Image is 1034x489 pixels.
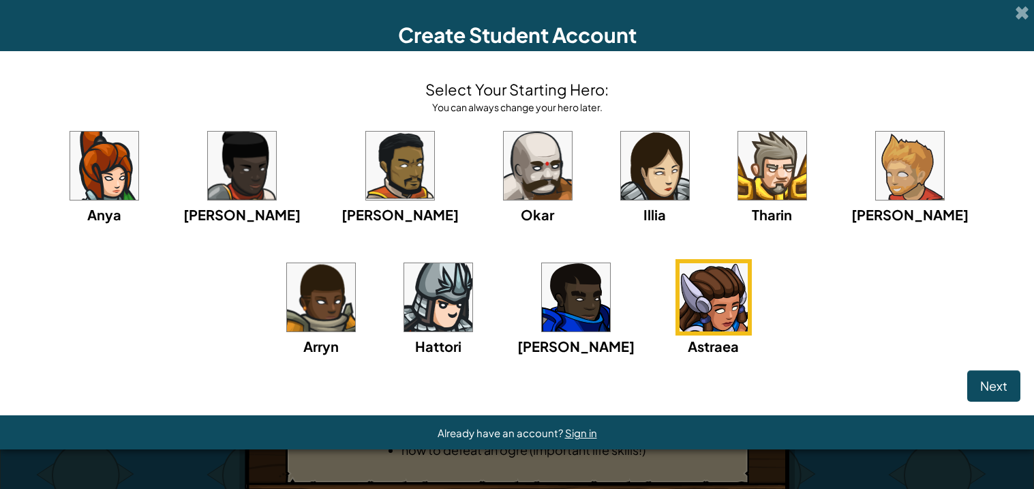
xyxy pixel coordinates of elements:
[565,426,597,439] a: Sign in
[366,132,434,200] img: portrait.png
[521,206,554,223] span: Okar
[425,78,609,100] h4: Select Your Starting Hero:
[70,132,138,200] img: portrait.png
[404,263,472,331] img: portrait.png
[517,338,635,355] span: [PERSON_NAME]
[287,263,355,331] img: portrait.png
[680,263,748,331] img: portrait.png
[504,132,572,200] img: portrait.png
[425,100,609,114] div: You can always change your hero later.
[851,206,969,223] span: [PERSON_NAME]
[980,378,1007,394] span: Next
[341,206,459,223] span: [PERSON_NAME]
[415,338,461,355] span: Hattori
[738,132,806,200] img: portrait.png
[303,338,339,355] span: Arryn
[621,132,689,200] img: portrait.png
[438,426,565,439] span: Already have an account?
[183,206,301,223] span: [PERSON_NAME]
[643,206,666,223] span: Illia
[208,132,276,200] img: portrait.png
[967,370,1020,402] button: Next
[542,263,610,331] img: portrait.png
[688,338,739,355] span: Astraea
[876,132,944,200] img: portrait.png
[752,206,792,223] span: Tharin
[398,22,637,48] span: Create Student Account
[87,206,121,223] span: Anya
